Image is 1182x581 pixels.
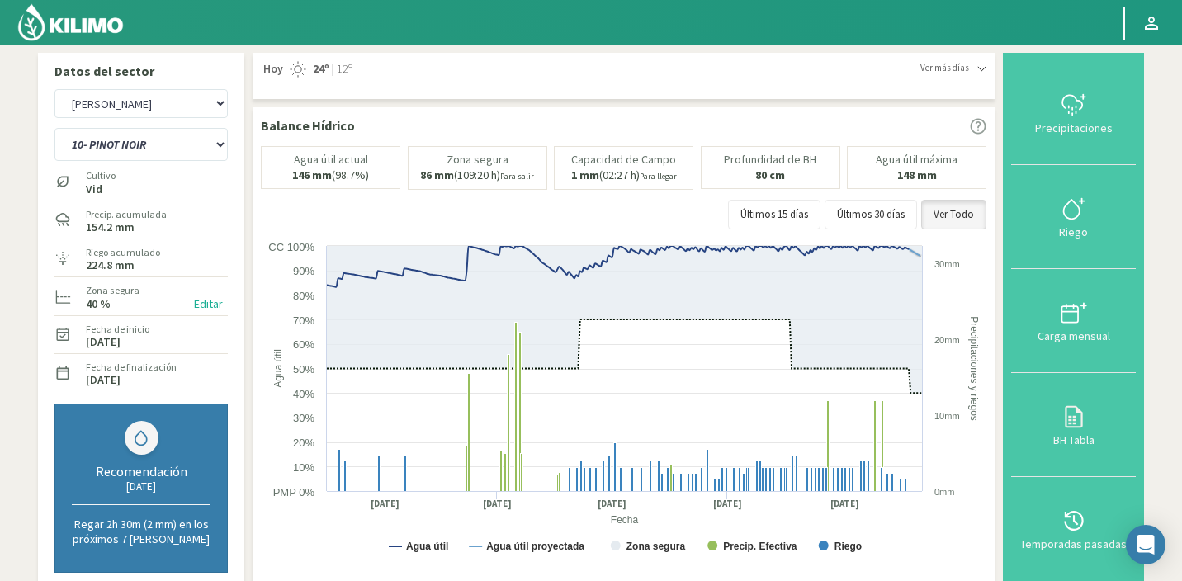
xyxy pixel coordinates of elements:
button: Ver Todo [921,200,986,229]
text: Agua útil [272,349,284,388]
label: Fecha de inicio [86,322,149,337]
div: Precipitaciones [1016,122,1131,134]
b: 86 mm [420,168,454,182]
label: Fecha de finalización [86,360,177,375]
label: Riego acumulado [86,245,160,260]
b: 1 mm [571,168,599,182]
label: [DATE] [86,375,121,385]
label: 40 % [86,299,111,309]
text: 80% [293,290,314,302]
p: Zona segura [447,154,508,166]
small: Para llegar [640,171,677,182]
text: Zona segura [626,541,686,552]
button: Editar [189,295,228,314]
p: (98.7%) [292,169,369,182]
b: 80 cm [755,168,785,182]
div: Carga mensual [1016,330,1131,342]
text: [DATE] [483,498,512,510]
button: Carga mensual [1011,269,1136,373]
text: 60% [293,338,314,351]
text: 10mm [934,411,960,421]
text: PMP 0% [273,486,315,498]
text: [DATE] [371,498,400,510]
text: CC 100% [268,241,314,253]
div: Recomendación [72,463,210,479]
text: 0mm [934,487,954,497]
text: Precipitaciones y riegos [968,316,980,421]
button: Riego [1011,165,1136,269]
span: 12º [334,61,352,78]
b: 148 mm [897,168,937,182]
p: Agua útil máxima [876,154,957,166]
b: 146 mm [292,168,332,182]
text: 30mm [934,259,960,269]
text: [DATE] [713,498,742,510]
text: Riego [834,541,862,552]
text: 20mm [934,335,960,345]
button: Temporadas pasadas [1011,477,1136,581]
p: (109:20 h) [420,169,534,182]
strong: 24º [313,61,329,76]
text: 50% [293,363,314,376]
text: 30% [293,412,314,424]
div: [DATE] [72,479,210,494]
button: Últimos 30 días [825,200,917,229]
text: Fecha [611,514,639,526]
text: [DATE] [598,498,626,510]
label: 154.2 mm [86,222,135,233]
p: Balance Hídrico [261,116,355,135]
text: 20% [293,437,314,449]
label: Cultivo [86,168,116,183]
span: Ver más días [920,61,969,75]
p: Profundidad de BH [724,154,816,166]
text: [DATE] [830,498,859,510]
text: 70% [293,314,314,327]
button: BH Tabla [1011,373,1136,477]
p: Capacidad de Campo [571,154,676,166]
text: 90% [293,265,314,277]
label: Vid [86,184,116,195]
div: Temporadas pasadas [1016,538,1131,550]
p: Datos del sector [54,61,228,81]
div: Open Intercom Messenger [1126,525,1165,564]
text: Agua útil [406,541,448,552]
img: Kilimo [17,2,125,42]
label: 224.8 mm [86,260,135,271]
label: Precip. acumulada [86,207,167,222]
label: Zona segura [86,283,139,298]
p: Agua útil actual [294,154,368,166]
small: Para salir [500,171,534,182]
button: Precipitaciones [1011,61,1136,165]
text: Precip. Efectiva [723,541,797,552]
text: 10% [293,461,314,474]
p: Regar 2h 30m (2 mm) en los próximos 7 [PERSON_NAME] [72,517,210,546]
div: BH Tabla [1016,434,1131,446]
label: [DATE] [86,337,121,347]
button: Últimos 15 días [728,200,820,229]
span: Hoy [261,61,283,78]
span: | [332,61,334,78]
div: Riego [1016,226,1131,238]
p: (02:27 h) [571,169,677,182]
text: Agua útil proyectada [486,541,584,552]
text: 40% [293,388,314,400]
